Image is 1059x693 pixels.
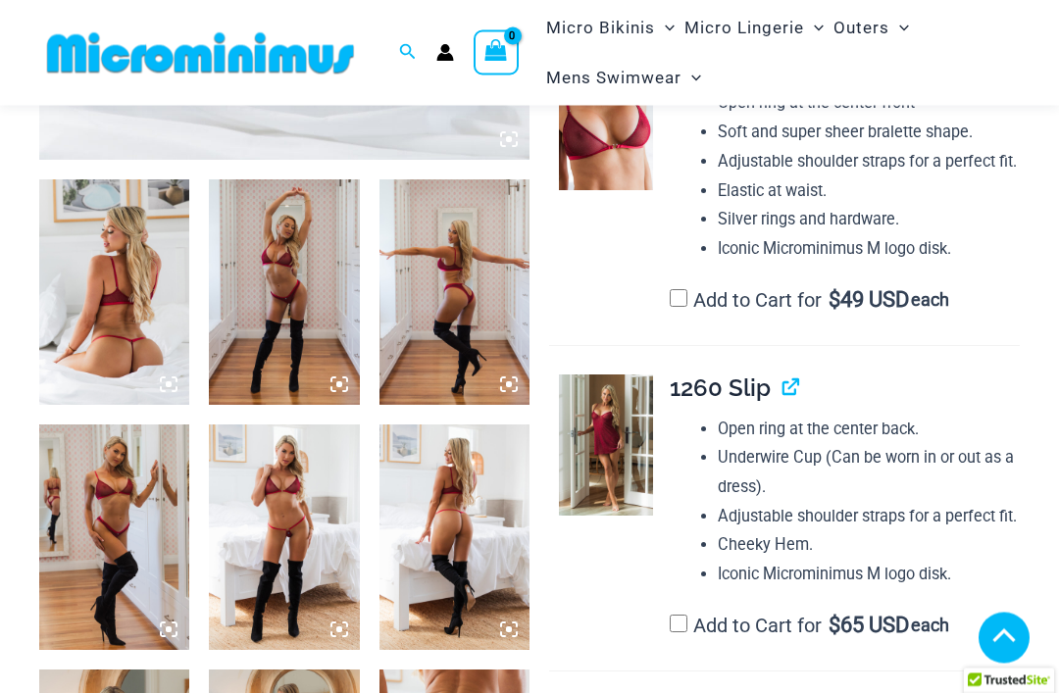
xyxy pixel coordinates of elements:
[39,180,189,406] img: Guilty Pleasures Red 1045 Bra 689 Micro
[546,53,681,103] span: Mens Swimwear
[718,119,1020,148] li: Soft and super sheer bralette shape.
[670,615,949,638] label: Add to Cart for
[379,425,529,651] img: Guilty Pleasures Red 1045 Bra 689 Micro
[436,44,454,62] a: Account icon link
[829,288,840,313] span: $
[684,3,804,53] span: Micro Lingerie
[911,291,949,311] span: each
[718,177,1020,207] li: Elastic at waist.
[39,31,362,75] img: MM SHOP LOGO FLAT
[559,50,653,191] img: Guilty Pleasures Red 1045 Bra
[829,3,914,53] a: OutersMenu ToggleMenu Toggle
[399,41,417,66] a: Search icon link
[474,30,519,75] a: View Shopping Cart, empty
[911,617,949,636] span: each
[546,3,655,53] span: Micro Bikinis
[718,531,1020,561] li: Cheeky Hem.
[718,416,1020,445] li: Open ring at the center back.
[670,290,687,308] input: Add to Cart for$49 USD each
[209,425,359,651] img: Guilty Pleasures Red 1045 Bra 689 Micro
[718,148,1020,177] li: Adjustable shoulder straps for a perfect fit.
[829,614,840,638] span: $
[718,235,1020,265] li: Iconic Microminimus M logo disk.
[559,375,653,517] img: Guilty Pleasures Red 1260 Slip
[718,503,1020,532] li: Adjustable shoulder straps for a perfect fit.
[833,3,889,53] span: Outers
[718,561,1020,590] li: Iconic Microminimus M logo disk.
[718,206,1020,235] li: Silver rings and hardware.
[541,3,680,53] a: Micro BikinisMenu ToggleMenu Toggle
[681,53,701,103] span: Menu Toggle
[379,180,529,406] img: Guilty Pleasures Red 1045 Bra 6045 Thong
[209,180,359,406] img: Guilty Pleasures Red 1045 Bra 6045 Thong
[39,425,189,651] img: Guilty Pleasures Red 1045 Bra 6045 Thong
[670,374,771,403] span: 1260 Slip
[804,3,824,53] span: Menu Toggle
[670,289,949,313] label: Add to Cart for
[889,3,909,53] span: Menu Toggle
[541,53,706,103] a: Mens SwimwearMenu ToggleMenu Toggle
[670,616,687,633] input: Add to Cart for$65 USD each
[680,3,829,53] a: Micro LingerieMenu ToggleMenu Toggle
[829,617,909,636] span: 65 USD
[655,3,675,53] span: Menu Toggle
[718,444,1020,502] li: Underwire Cup (Can be worn in or out as a dress).
[829,291,909,311] span: 49 USD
